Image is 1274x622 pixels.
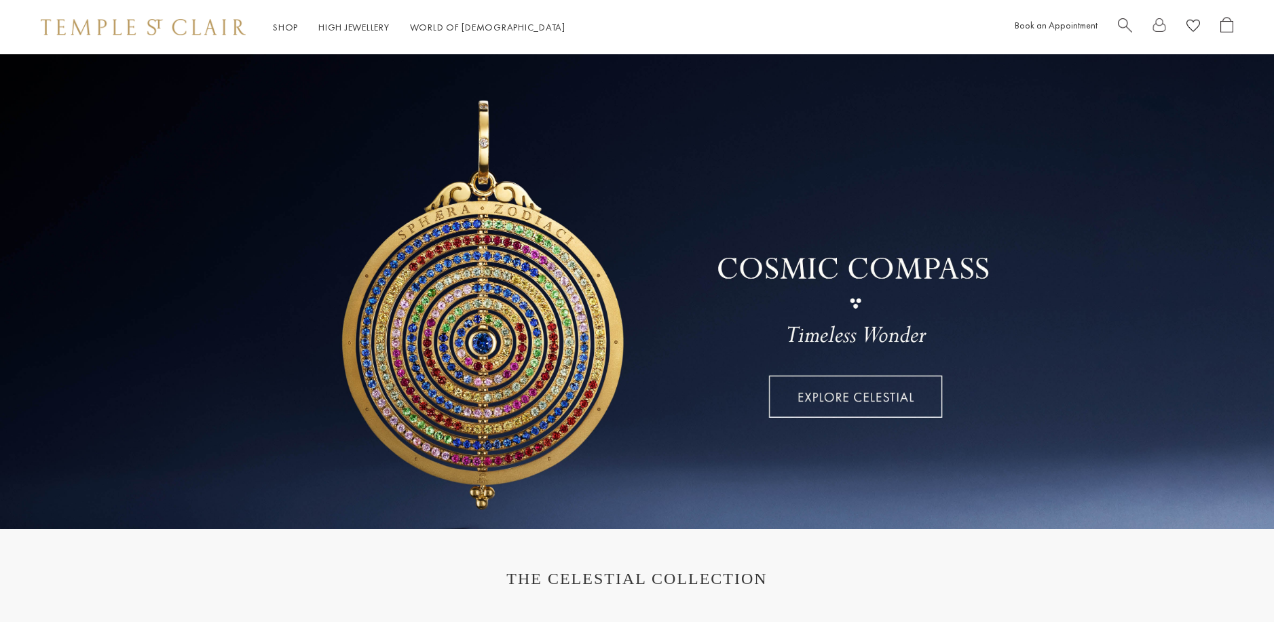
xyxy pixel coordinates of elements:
a: ShopShop [273,21,298,33]
a: Search [1118,17,1132,38]
a: World of [DEMOGRAPHIC_DATA]World of [DEMOGRAPHIC_DATA] [410,21,565,33]
h1: THE CELESTIAL COLLECTION [54,570,1220,588]
a: Book an Appointment [1015,19,1098,31]
nav: Main navigation [273,19,565,36]
img: Temple St. Clair [41,19,246,35]
a: View Wishlist [1186,17,1200,38]
iframe: Gorgias live chat messenger [1206,558,1260,608]
a: High JewelleryHigh Jewellery [318,21,390,33]
a: Open Shopping Bag [1220,17,1233,38]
